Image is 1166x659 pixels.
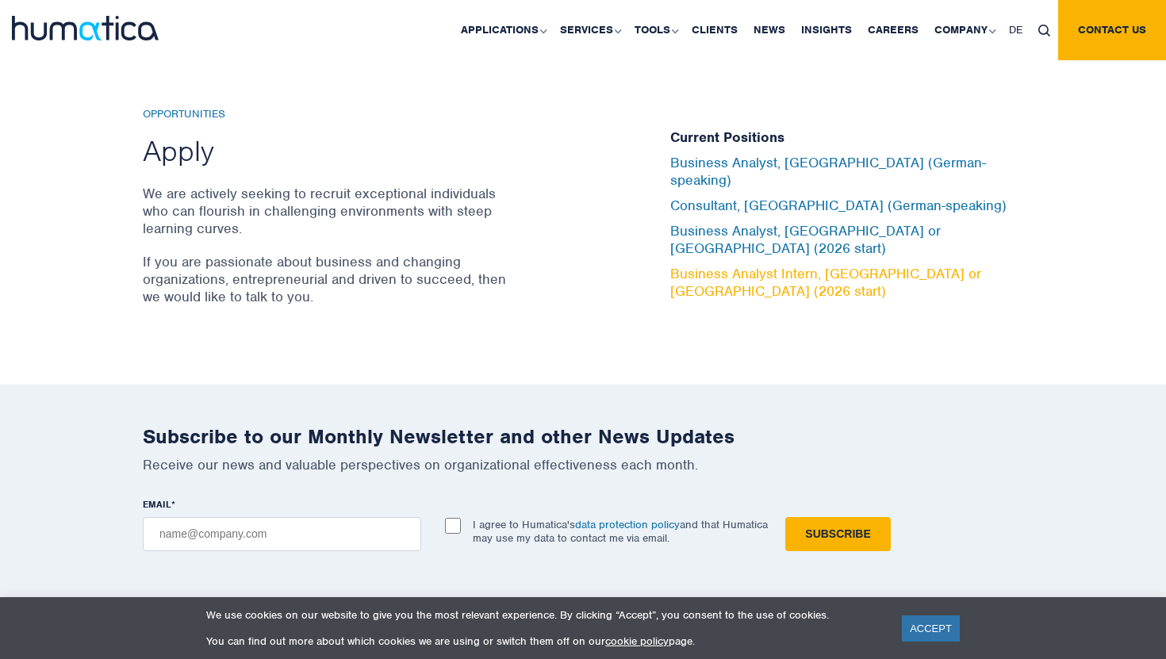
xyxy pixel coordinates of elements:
span: DE [1009,23,1022,36]
a: Consultant, [GEOGRAPHIC_DATA] (German-speaking) [670,197,1007,214]
p: You can find out more about which cookies we are using or switch them off on our page. [206,634,882,648]
p: I agree to Humatica's and that Humatica may use my data to contact me via email. [473,518,768,545]
p: If you are passionate about business and changing organizations, entrepreneurial and driven to su... [143,253,512,305]
h2: Apply [143,132,512,169]
input: I agree to Humatica'sdata protection policyand that Humatica may use my data to contact me via em... [445,518,461,534]
p: Receive our news and valuable perspectives on organizational effectiveness each month. [143,456,1023,473]
span: EMAIL [143,498,171,511]
p: We use cookies on our website to give you the most relevant experience. By clicking “Accept”, you... [206,608,882,622]
h6: Opportunities [143,108,512,121]
a: ACCEPT [902,615,960,642]
a: data protection policy [575,518,680,531]
img: search_icon [1038,25,1050,36]
input: Subscribe [785,517,890,551]
a: Business Analyst, [GEOGRAPHIC_DATA] or [GEOGRAPHIC_DATA] (2026 start) [670,222,941,257]
input: name@company.com [143,517,421,551]
h2: Subscribe to our Monthly Newsletter and other News Updates [143,424,1023,449]
p: We are actively seeking to recruit exceptional individuals who can flourish in challenging enviro... [143,185,512,237]
h5: Current Positions [670,129,1023,147]
img: logo [12,16,159,40]
a: cookie policy [605,634,669,648]
a: Business Analyst, [GEOGRAPHIC_DATA] (German-speaking) [670,154,986,189]
a: Business Analyst Intern, [GEOGRAPHIC_DATA] or [GEOGRAPHIC_DATA] (2026 start) [670,265,981,300]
